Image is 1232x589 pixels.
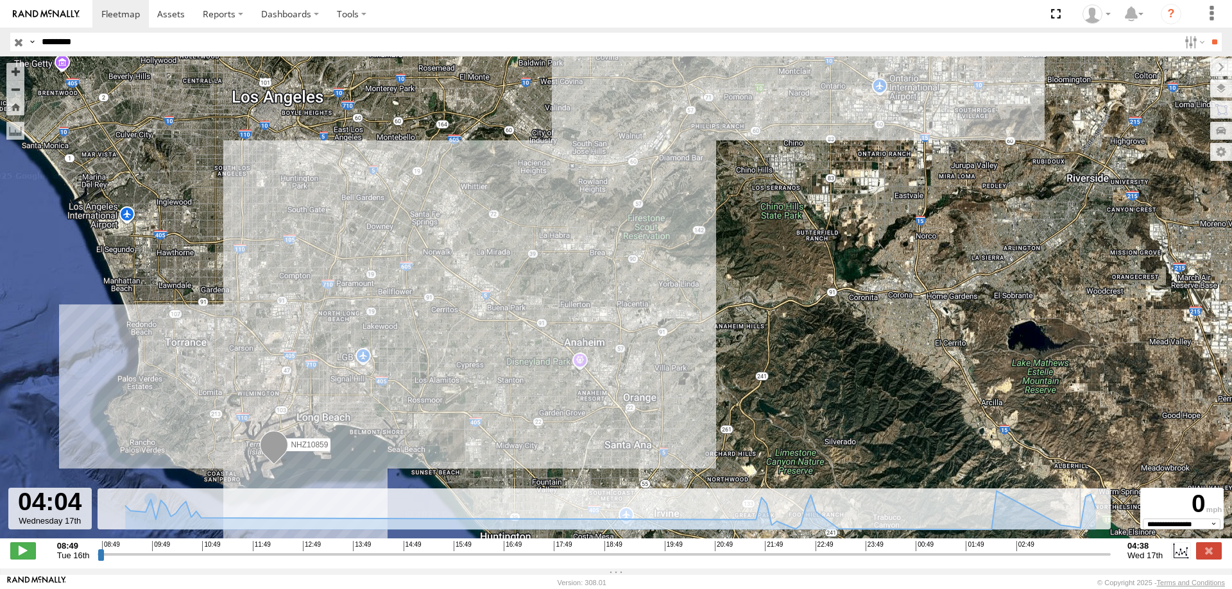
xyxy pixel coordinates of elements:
strong: 08:49 [57,541,90,551]
div: Zulema McIntosch [1078,4,1115,24]
div: Version: 308.01 [558,579,606,586]
span: 01:49 [966,541,984,551]
label: Measure [6,122,24,140]
span: 20:49 [715,541,733,551]
span: 16:49 [504,541,522,551]
span: NHZ10859 [291,440,328,449]
label: Search Query [27,33,37,51]
img: rand-logo.svg [13,10,80,19]
button: Zoom Home [6,98,24,115]
a: Visit our Website [7,576,66,589]
label: Close [1196,542,1222,559]
span: 23:49 [866,541,884,551]
span: 10:49 [202,541,220,551]
span: 11:49 [253,541,271,551]
button: Zoom out [6,80,24,98]
span: 19:49 [665,541,683,551]
span: 08:49 [102,541,120,551]
span: 15:49 [454,541,472,551]
a: Terms and Conditions [1157,579,1225,586]
span: Tue 16th Sep 2025 [57,551,90,560]
span: 18:49 [604,541,622,551]
span: 09:49 [152,541,170,551]
button: Zoom in [6,63,24,80]
div: 0 [1142,490,1222,518]
strong: 04:38 [1127,541,1163,551]
label: Map Settings [1210,143,1232,161]
label: Search Filter Options [1179,33,1207,51]
label: Play/Stop [10,542,36,559]
span: 14:49 [404,541,422,551]
span: 21:49 [765,541,783,551]
span: 13:49 [353,541,371,551]
span: 00:49 [916,541,934,551]
span: Wed 17th Sep 2025 [1127,551,1163,560]
div: © Copyright 2025 - [1097,579,1225,586]
span: 12:49 [303,541,321,551]
span: 22:49 [816,541,834,551]
i: ? [1161,4,1181,24]
span: 17:49 [554,541,572,551]
span: 02:49 [1016,541,1034,551]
